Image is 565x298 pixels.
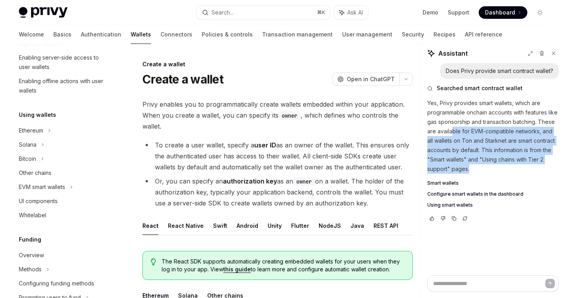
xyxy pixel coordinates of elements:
[291,216,309,235] button: Flutter
[19,182,65,192] div: EVM smart wallets
[223,177,277,185] strong: authorization key
[142,72,223,86] h1: Create a wallet
[13,74,113,98] a: Enabling offline actions with user wallets
[13,248,113,262] a: Overview
[19,76,108,95] div: Enabling offline actions with user wallets
[19,235,41,244] h5: Funding
[350,216,364,235] button: Java
[427,202,559,208] a: Using smart wallets
[142,216,159,235] button: React
[13,194,113,208] a: UI components
[19,154,36,164] div: Bitcoin
[19,251,44,260] div: Overview
[427,98,559,174] p: Yes, Privy provides smart wallets, which are programmable onchain accounts with features like gas...
[223,266,251,273] a: this guide
[142,60,413,68] div: Create a wallet
[446,67,553,75] div: Does Privy provide smart contract wallet?
[19,53,108,72] div: Enabling server-side access to user wallets
[213,216,227,235] button: Swift
[347,9,363,16] span: Ask AI
[197,5,330,20] button: Search...⌘K
[423,9,438,16] a: Demo
[19,110,56,120] h5: Using wallets
[374,216,398,235] button: REST API
[19,168,51,178] div: Other chains
[347,75,395,83] span: Open in ChatGPT
[485,9,515,16] span: Dashboard
[142,99,413,132] span: Privy enables you to programmatically create wallets embedded within your application. When you c...
[160,25,192,44] a: Connectors
[211,8,233,17] div: Search...
[334,5,368,20] button: Ask AI
[13,208,113,222] a: Whitelabel
[19,279,94,288] div: Configuring funding methods
[402,25,424,44] a: Security
[168,216,204,235] button: React Native
[342,25,392,44] a: User management
[142,140,413,173] li: To create a user wallet, specify a as an owner of the wallet. This ensures only the authenticated...
[293,177,315,186] code: owner
[319,216,341,235] button: NodeJS
[13,166,113,180] a: Other chains
[317,9,325,16] span: ⌘ K
[427,191,559,197] a: Configure smart wallets in the dashboard
[151,258,156,265] svg: Tip
[131,25,151,44] a: Wallets
[434,25,456,44] a: Recipes
[162,258,405,273] span: The React SDK supports automatically creating embedded wallets for your users when they log in to...
[438,49,468,58] span: Assistant
[19,126,43,135] div: Ethereum
[13,51,113,74] a: Enabling server-side access to user wallets
[237,216,258,235] button: Android
[479,6,527,19] a: Dashboard
[268,216,282,235] button: Unity
[332,73,399,86] button: Open in ChatGPT
[254,141,276,149] strong: user ID
[427,180,559,186] a: Smart wallets
[19,265,42,274] div: Methods
[19,25,44,44] a: Welcome
[448,9,469,16] a: Support
[427,202,473,208] span: Using smart wallets
[279,111,301,120] code: owner
[142,176,413,209] li: Or, you can specify an as an on a wallet. The holder of the authorization key, typically your app...
[465,25,502,44] a: API reference
[19,140,36,149] div: Solana
[202,25,253,44] a: Policies & controls
[534,6,546,19] button: Toggle dark mode
[13,276,113,291] a: Configuring funding methods
[19,211,46,220] div: Whitelabel
[437,84,523,92] span: Searched smart contract wallet
[19,7,67,18] img: light logo
[81,25,121,44] a: Authentication
[262,25,333,44] a: Transaction management
[427,84,559,92] button: Searched smart contract wallet
[53,25,71,44] a: Basics
[19,196,58,206] div: UI components
[427,180,459,186] span: Smart wallets
[545,279,555,288] button: Send message
[427,191,523,197] span: Configure smart wallets in the dashboard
